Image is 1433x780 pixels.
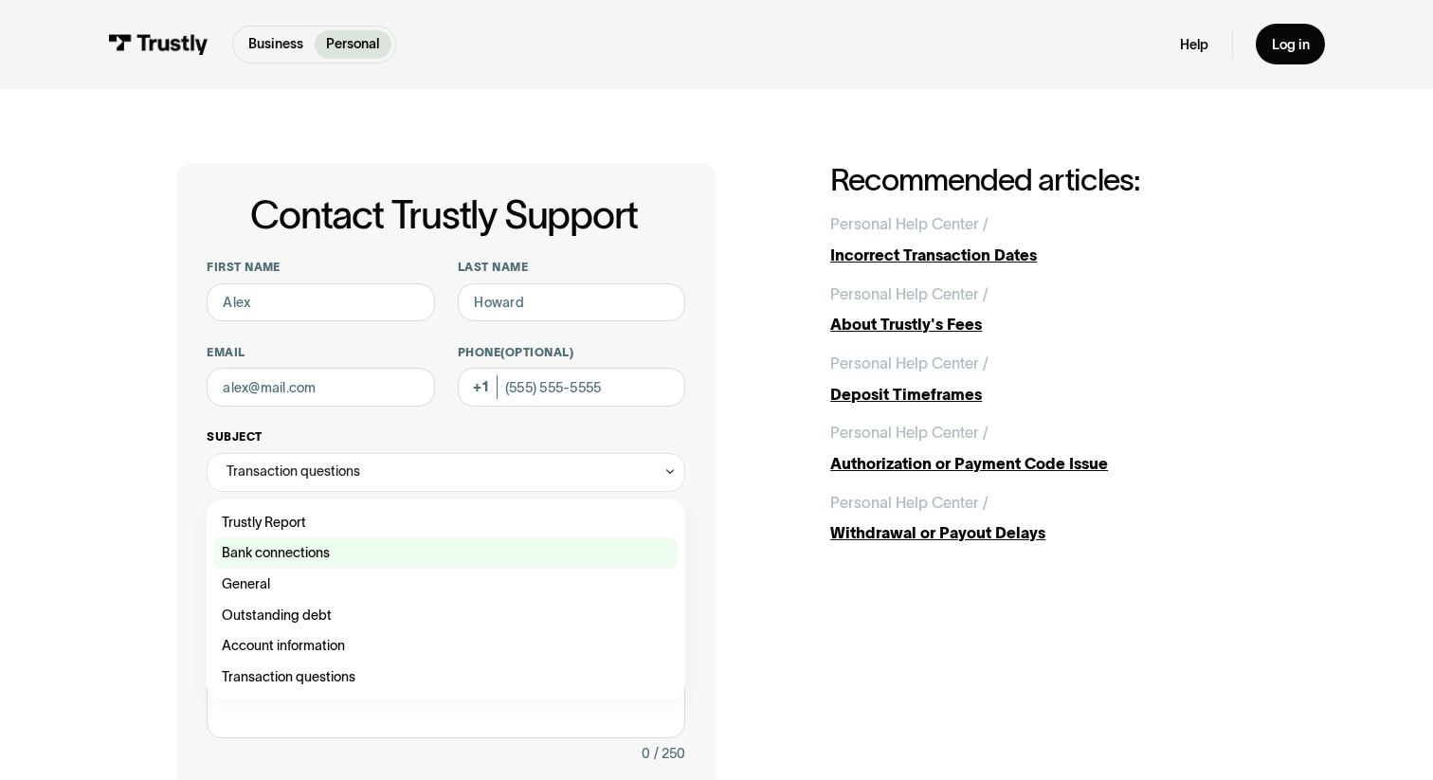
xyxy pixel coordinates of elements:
nav: Transaction questions [207,492,685,700]
div: Withdrawal or Payout Delays [830,521,1257,544]
div: Personal Help Center / [830,352,989,374]
div: Personal Help Center / [830,212,989,235]
label: Last name [458,260,685,275]
span: Account information [222,634,345,657]
input: (555) 555-5555 [458,368,685,407]
div: Personal Help Center / [830,491,989,514]
a: Personal Help Center /Deposit Timeframes [830,352,1257,406]
a: Personal Help Center /Authorization or Payment Code Issue [830,421,1257,475]
div: 0 [642,742,650,765]
a: Business [237,30,315,59]
a: Help [1180,36,1208,54]
p: Business [248,34,303,54]
div: Personal Help Center / [830,421,989,444]
div: Incorrect Transaction Dates [830,244,1257,266]
div: Transaction questions [227,460,360,482]
label: First name [207,260,434,275]
input: alex@mail.com [207,368,434,407]
span: Bank connections [222,541,330,564]
div: Log in [1272,36,1310,54]
label: Subject [207,429,685,444]
input: Alex [207,283,434,322]
span: (Optional) [500,346,573,358]
h2: Recommended articles: [830,163,1257,197]
div: Transaction questions [207,453,685,492]
h1: Contact Trustly Support [203,194,685,237]
a: Personal Help Center /Incorrect Transaction Dates [830,212,1257,266]
div: / 250 [654,742,685,765]
a: Personal Help Center /Withdrawal or Payout Delays [830,491,1257,545]
label: Email [207,345,434,360]
div: Authorization or Payment Code Issue [830,452,1257,475]
img: Trustly Logo [108,34,209,55]
div: Deposit Timeframes [830,383,1257,406]
span: Outstanding debt [222,604,332,626]
label: Phone [458,345,685,360]
a: Log in [1256,24,1325,64]
a: Personal [315,30,390,59]
span: Trustly Report [222,511,306,534]
a: Personal Help Center /About Trustly's Fees [830,282,1257,336]
div: Personal Help Center / [830,282,989,305]
span: General [222,572,270,595]
p: Personal [326,34,379,54]
div: About Trustly's Fees [830,313,1257,336]
input: Howard [458,283,685,322]
span: Transaction questions [222,665,355,688]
